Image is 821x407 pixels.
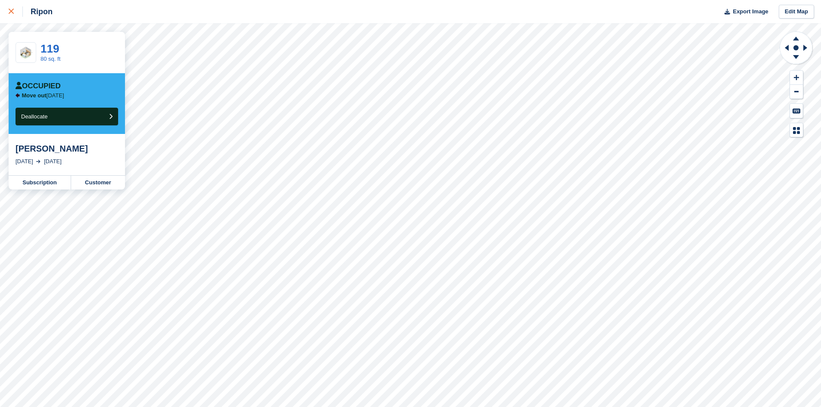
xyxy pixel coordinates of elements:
[790,71,803,85] button: Zoom In
[779,5,814,19] a: Edit Map
[790,104,803,118] button: Keyboard Shortcuts
[71,176,125,190] a: Customer
[16,93,20,98] img: arrow-left-icn-90495f2de72eb5bd0bd1c3c35deca35cc13f817d75bef06ecd7c0b315636ce7e.svg
[16,143,118,154] div: [PERSON_NAME]
[790,85,803,99] button: Zoom Out
[733,7,768,16] span: Export Image
[16,108,118,125] button: Deallocate
[36,160,41,163] img: arrow-right-light-icn-cde0832a797a2874e46488d9cf13f60e5c3a73dbe684e267c42b8395dfbc2abf.svg
[719,5,768,19] button: Export Image
[22,92,64,99] p: [DATE]
[22,92,47,99] span: Move out
[790,123,803,137] button: Map Legend
[9,176,71,190] a: Subscription
[16,46,36,59] img: SCA-80sqft.jpg
[16,157,33,166] div: [DATE]
[16,82,61,90] div: Occupied
[41,56,60,62] a: 80 sq. ft
[21,113,47,120] span: Deallocate
[23,6,53,17] div: Ripon
[41,42,59,55] a: 119
[44,157,62,166] div: [DATE]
